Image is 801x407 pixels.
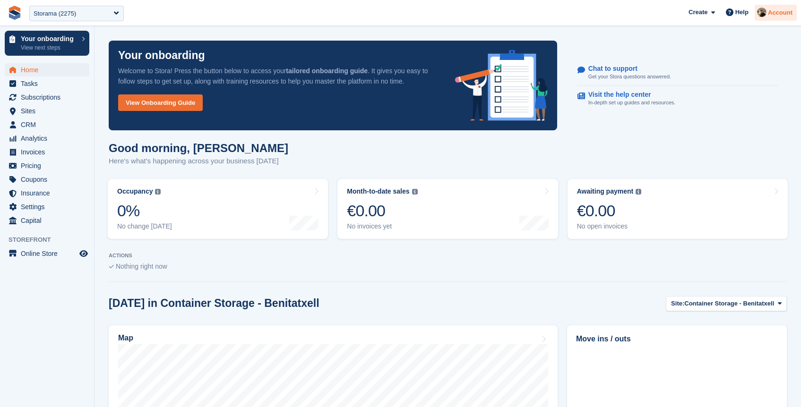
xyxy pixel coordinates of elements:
span: Online Store [21,247,78,260]
a: menu [5,187,89,200]
a: Your onboarding View next steps [5,31,89,56]
p: Your onboarding [21,35,77,42]
a: Visit the help center In-depth set up guides and resources. [577,86,778,111]
span: Coupons [21,173,78,186]
img: Oliver Bruce [757,8,767,17]
span: Pricing [21,159,78,172]
span: Subscriptions [21,91,78,104]
div: €0.00 [347,201,417,220]
span: Create [689,8,707,17]
img: icon-info-grey-7440780725fd019a000dd9b08b2336e03edf1995a4989e88bcd33f0948082b44.svg [155,189,161,195]
div: Month-to-date sales [347,187,409,195]
span: Storefront [9,235,94,245]
a: Preview store [78,248,89,259]
span: Invoices [21,145,78,159]
div: No change [DATE] [117,222,172,230]
h2: Map [118,334,133,342]
button: Site: Container Storage - Benitatxell [666,296,787,312]
a: menu [5,145,89,159]
a: Awaiting payment €0.00 No open invoices [568,179,788,239]
div: No open invoices [577,222,642,230]
a: menu [5,159,89,172]
p: Welcome to Stora! Press the button below to access your . It gives you easy to follow steps to ge... [118,66,440,86]
span: Account [768,8,792,17]
a: menu [5,63,89,76]
p: Visit the help center [588,91,668,99]
img: icon-info-grey-7440780725fd019a000dd9b08b2336e03edf1995a4989e88bcd33f0948082b44.svg [636,189,641,195]
p: View next steps [21,43,77,52]
a: menu [5,214,89,227]
p: In-depth set up guides and resources. [588,99,676,107]
div: 0% [117,201,172,220]
img: blank_slate_check_icon-ba018cac091ee9be17c0a81a6c232d5eb81de652e7a59be601be346b1b6ddf79.svg [109,265,114,269]
a: menu [5,132,89,145]
a: Occupancy 0% No change [DATE] [108,179,328,239]
a: menu [5,118,89,131]
img: stora-icon-8386f47178a22dfd0bd8f6a31ec36ba5ce8667c1dd55bd0f319d3a0aa187defe.svg [8,6,22,20]
div: Storama (2275) [34,9,76,18]
a: menu [5,200,89,213]
img: icon-info-grey-7440780725fd019a000dd9b08b2336e03edf1995a4989e88bcd33f0948082b44.svg [412,189,418,195]
p: Here's what's happening across your business [DATE] [109,156,288,167]
span: CRM [21,118,78,131]
a: menu [5,247,89,260]
span: Tasks [21,77,78,90]
span: Site: [671,299,684,308]
span: Capital [21,214,78,227]
a: Chat to support Get your Stora questions answered. [577,60,778,86]
a: Month-to-date sales €0.00 No invoices yet [337,179,558,239]
span: Sites [21,104,78,118]
span: Settings [21,200,78,213]
strong: tailored onboarding guide [286,67,368,75]
a: View Onboarding Guide [118,94,203,111]
p: Chat to support [588,65,663,73]
h1: Good morning, [PERSON_NAME] [109,142,288,154]
div: Occupancy [117,187,153,195]
span: Home [21,63,78,76]
p: ACTIONS [109,253,787,259]
img: onboarding-info-6c161a55d2c0e0a8cae90662b2fe09162a5109e8cc188191df67fb4f79e88e88.svg [455,50,548,121]
p: Get your Stora questions answered. [588,73,671,81]
p: Your onboarding [118,50,205,61]
span: Analytics [21,132,78,145]
span: Insurance [21,187,78,200]
a: menu [5,104,89,118]
span: Nothing right now [116,263,167,270]
a: menu [5,77,89,90]
span: Container Storage - Benitatxell [684,299,774,308]
a: menu [5,173,89,186]
div: No invoices yet [347,222,417,230]
span: Help [735,8,749,17]
div: €0.00 [577,201,642,220]
h2: [DATE] in Container Storage - Benitatxell [109,297,319,310]
a: menu [5,91,89,104]
div: Awaiting payment [577,187,634,195]
h2: Move ins / outs [576,333,778,345]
